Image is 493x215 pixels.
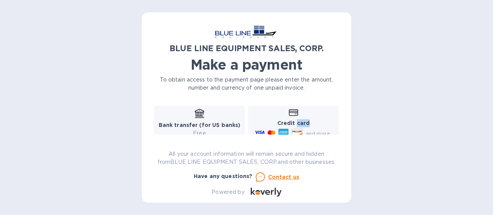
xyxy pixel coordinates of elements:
b: BLUE LINE EQUIPMENT SALES, CORP. [169,43,324,53]
p: All your account information will remain secure and hidden from BLUE LINE EQUIPMENT SALES, CORP. ... [154,150,339,166]
u: Contact us [268,174,300,180]
p: Powered by [211,188,244,196]
span: and more... [306,130,334,136]
p: To obtain access to the payment page please enter the amount, number and currency of one unpaid i... [154,76,339,92]
b: Bank transfer (for US banks) [159,122,241,128]
b: Have any questions? [194,173,253,179]
h1: Make a payment [154,57,339,73]
b: Credit card [277,120,310,126]
p: Free [159,129,241,137]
